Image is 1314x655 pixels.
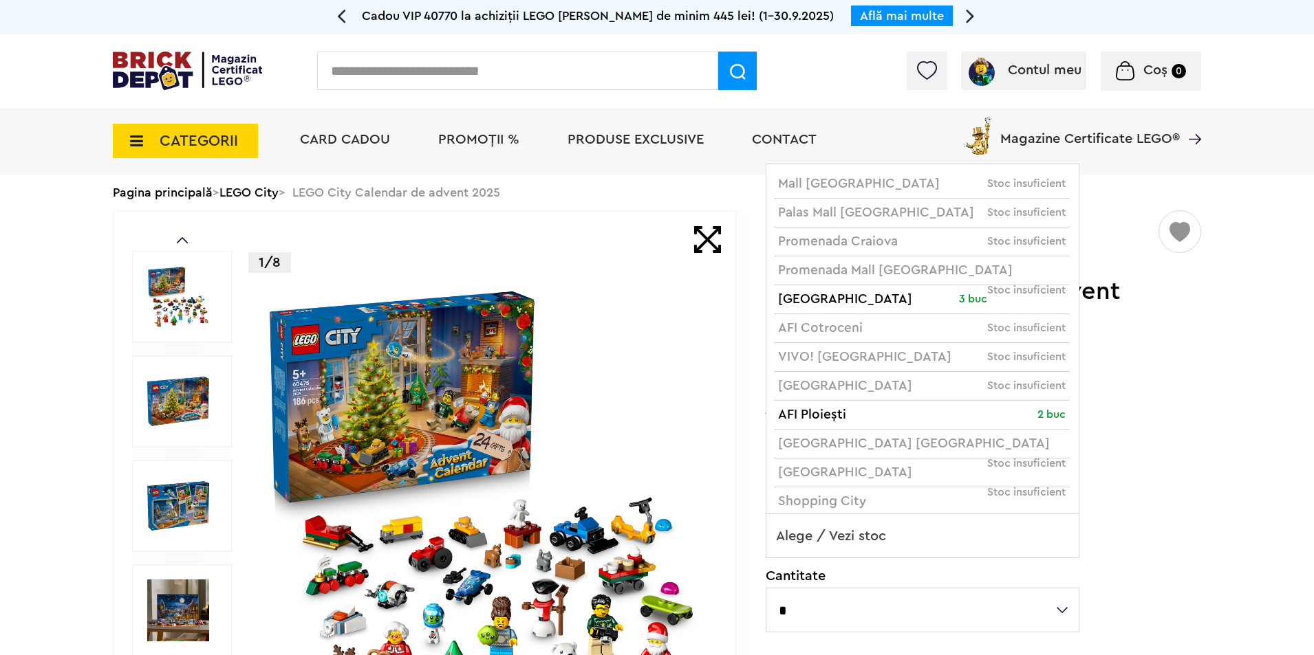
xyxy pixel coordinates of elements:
[300,133,390,146] a: Card Cadou
[774,401,1070,430] li: AFI Ploiești
[177,237,188,243] a: Prev
[1180,114,1201,128] a: Magazine Certificate LEGO®
[147,370,209,432] img: LEGO City Calendar de advent 2025
[987,482,1066,502] span: Stoc insuficient
[219,186,279,199] a: LEGO City
[987,280,1066,300] span: Stoc insuficient
[959,289,987,309] span: 3 buc
[987,454,1066,474] span: Stoc insuficient
[774,458,1070,487] li: [GEOGRAPHIC_DATA]
[1037,405,1066,425] span: 2 buc
[987,511,1066,531] span: Stoc insuficient
[774,372,1070,401] li: [GEOGRAPHIC_DATA]
[987,232,1066,252] span: Stoc insuficient
[987,203,1066,223] span: Stoc insuficient
[1172,64,1186,78] small: 0
[766,569,1079,583] label: Cantitate
[774,170,1070,199] li: Mall [GEOGRAPHIC_DATA]
[568,133,704,146] a: Produse exclusive
[774,430,1070,458] li: [GEOGRAPHIC_DATA] [GEOGRAPHIC_DATA]
[113,175,1201,210] div: > > LEGO City Calendar de advent 2025
[774,199,1070,227] li: Palas Mall [GEOGRAPHIC_DATA]
[147,475,209,537] img: LEGO City Calendar de advent 2025 LEGO 60475
[1008,63,1081,77] span: Contul meu
[987,376,1066,396] span: Stoc insuficient
[860,10,944,22] a: Află mai multe
[113,186,213,199] a: Pagina principală
[438,133,519,146] a: PROMOȚII %
[147,266,209,328] img: LEGO City Calendar de advent 2025
[752,133,817,146] a: Contact
[774,227,1070,256] li: Promenada Craiova
[774,314,1070,343] li: AFI Cotroceni
[160,133,238,148] span: CATEGORII
[774,285,1070,314] li: [GEOGRAPHIC_DATA]
[774,487,1070,535] li: Shopping City [GEOGRAPHIC_DATA]
[774,256,1070,285] li: Promenada Mall [GEOGRAPHIC_DATA]
[766,513,1079,558] span: Alege / Vezi stoc
[967,63,1081,77] a: Contul meu
[987,318,1066,338] span: Stoc insuficient
[774,343,1070,372] li: VIVO! [GEOGRAPHIC_DATA]
[987,174,1066,194] span: Stoc insuficient
[248,252,291,273] p: 1/8
[766,514,1079,558] span: Alege / Vezi stoc
[362,10,834,22] span: Cadou VIP 40770 la achiziții LEGO [PERSON_NAME] de minim 445 lei! (1-30.9.2025)
[1143,63,1167,77] span: Coș
[987,347,1066,367] span: Stoc insuficient
[1000,114,1180,146] span: Magazine Certificate LEGO®
[147,579,209,641] img: Seturi Lego LEGO City Calendar de advent 2025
